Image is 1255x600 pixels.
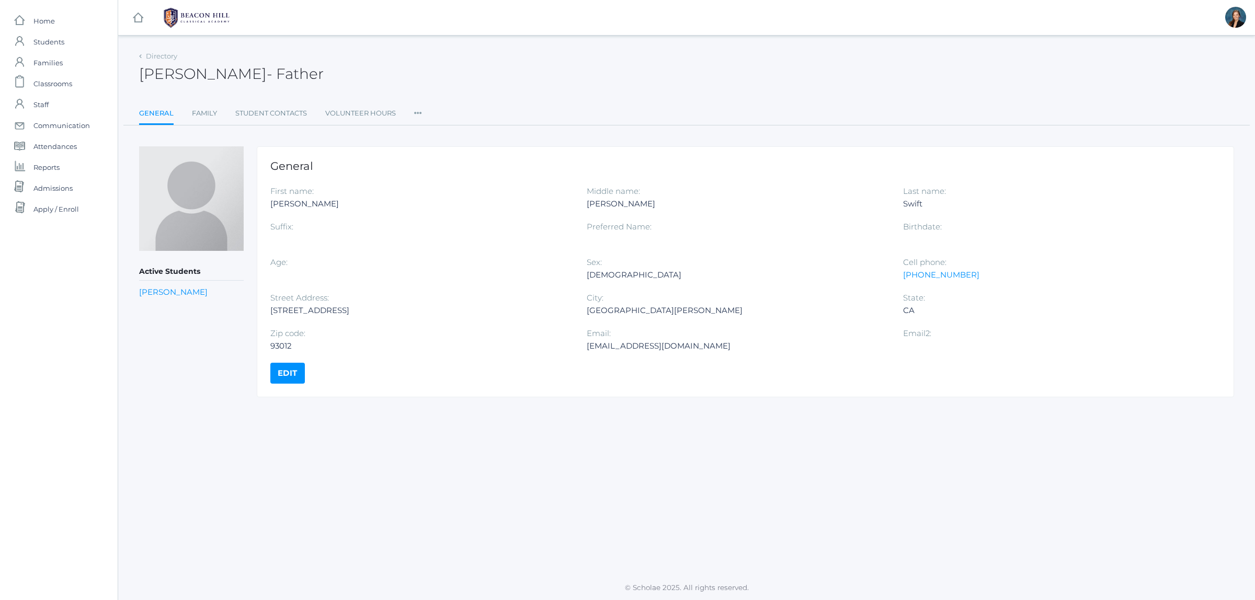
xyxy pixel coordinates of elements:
[118,582,1255,593] p: © Scholae 2025. All rights reserved.
[270,257,288,267] label: Age:
[33,157,60,178] span: Reports
[587,269,887,281] div: [DEMOGRAPHIC_DATA]
[270,363,305,384] a: Edit
[903,270,979,280] a: [PHONE_NUMBER]
[270,198,571,210] div: [PERSON_NAME]
[139,103,174,125] a: General
[270,340,571,352] div: 93012
[325,103,396,124] a: Volunteer Hours
[139,287,208,297] a: [PERSON_NAME]
[587,222,652,232] label: Preferred Name:
[33,136,77,157] span: Attendances
[33,10,55,31] span: Home
[270,186,314,196] label: First name:
[903,328,931,338] label: Email2:
[903,304,1204,317] div: CA
[139,146,244,251] img: Jonathan Swift
[33,178,73,199] span: Admissions
[33,94,49,115] span: Staff
[33,52,63,73] span: Families
[1225,7,1246,28] div: Allison Smith
[270,222,293,232] label: Suffix:
[33,199,79,220] span: Apply / Enroll
[903,186,946,196] label: Last name:
[267,65,324,83] span: - Father
[139,66,324,82] h2: [PERSON_NAME]
[270,160,1220,172] h1: General
[270,293,329,303] label: Street Address:
[587,186,640,196] label: Middle name:
[235,103,307,124] a: Student Contacts
[903,198,1204,210] div: Swift
[270,304,571,317] div: [STREET_ADDRESS]
[587,304,887,317] div: [GEOGRAPHIC_DATA][PERSON_NAME]
[903,257,946,267] label: Cell phone:
[270,328,305,338] label: Zip code:
[157,5,236,31] img: BHCALogos-05-308ed15e86a5a0abce9b8dd61676a3503ac9727e845dece92d48e8588c001991.png
[587,293,603,303] label: City:
[146,52,177,60] a: Directory
[192,103,217,124] a: Family
[33,31,64,52] span: Students
[587,328,611,338] label: Email:
[903,293,925,303] label: State:
[33,115,90,136] span: Communication
[903,222,942,232] label: Birthdate:
[587,340,887,352] div: [EMAIL_ADDRESS][DOMAIN_NAME]
[33,73,72,94] span: Classrooms
[587,257,602,267] label: Sex:
[139,263,244,281] h5: Active Students
[587,198,887,210] div: [PERSON_NAME]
